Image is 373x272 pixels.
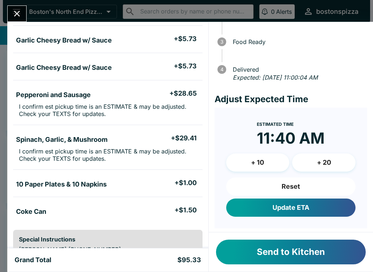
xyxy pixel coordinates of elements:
[177,256,201,264] h5: $95.33
[216,240,366,264] button: Send to Kitchen
[226,177,356,196] button: Reset
[215,94,367,105] h4: Adjust Expected Time
[16,207,46,216] h5: Coke Can
[19,148,197,162] p: I confirm est pickup time is an ESTIMATE & may be adjusted. Check your TEXTS for updates.
[220,67,223,72] text: 4
[171,134,197,143] h5: + $29.41
[16,91,91,99] h5: Pepperoni and Sausage
[229,39,367,45] span: Food Ready
[226,153,290,172] button: + 10
[292,153,356,172] button: + 20
[233,74,318,81] em: Expected: [DATE] 11:00:04 AM
[16,63,112,72] h5: Garlic Cheesy Bread w/ Sauce
[174,206,197,215] h5: + $1.50
[15,256,51,264] h5: Grand Total
[19,236,197,243] h6: Special Instructions
[226,199,356,217] button: Update ETA
[16,180,107,189] h5: 10 Paper Plates & 10 Napkins
[174,35,197,43] h5: + $5.73
[257,121,294,127] span: Estimated Time
[257,129,325,148] time: 11:40 AM
[169,89,197,98] h5: + $28.65
[19,246,197,253] p: [PERSON_NAME] [PHONE_NUMBER]
[229,66,367,73] span: Delivered
[174,179,197,187] h5: + $1.00
[8,6,26,21] button: Close
[220,39,223,45] text: 3
[16,36,112,45] h5: Garlic Cheesy Bread w/ Sauce
[16,135,107,144] h5: Spinach, Garlic, & Mushroom
[174,62,197,71] h5: + $5.73
[19,103,197,117] p: I confirm est pickup time is an ESTIMATE & may be adjusted. Check your TEXTS for updates.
